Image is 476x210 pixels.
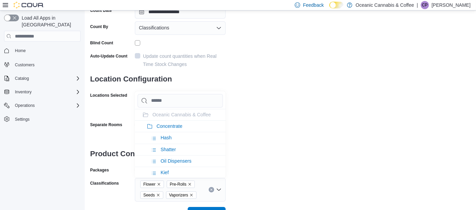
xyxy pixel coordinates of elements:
[303,2,324,8] span: Feedback
[12,74,81,83] span: Catalog
[90,8,112,13] label: Count Date
[15,76,29,81] span: Catalog
[161,170,169,175] span: Kief
[157,182,161,186] button: Remove Flower from selection in this group
[157,123,182,129] span: Concentrate
[15,89,32,95] span: Inventory
[90,68,226,90] h3: Location Configuration
[140,181,164,188] span: Flower
[1,74,83,83] button: Catalog
[188,182,192,186] button: Remove Pre-Rolls from selection in this group
[152,112,211,117] span: Oceanic Cannabis & Coffee
[161,147,176,152] span: Shatter
[90,143,226,165] h3: Product Configuration
[170,181,186,188] span: Pre-Rolls
[329,2,344,9] input: Dark Mode
[15,103,35,108] span: Operations
[90,167,109,173] label: Packages
[15,62,35,68] span: Customers
[139,24,169,32] span: Classifications
[156,193,160,197] button: Remove Seeds from selection in this group
[356,1,414,9] p: Oceanic Cannabis & Coffee
[90,53,127,59] label: Auto-Update Count
[135,90,226,98] div: 1
[90,40,113,46] div: Blind Count
[12,74,32,83] button: Catalog
[209,187,214,192] button: Clear input
[12,115,32,123] a: Settings
[1,101,83,110] button: Operations
[329,8,330,9] span: Dark Mode
[12,101,81,110] span: Operations
[12,61,37,69] a: Customers
[143,181,156,188] span: Flower
[12,115,81,123] span: Settings
[166,191,196,199] span: Vaporizers
[90,181,119,186] label: Classifications
[12,88,81,96] span: Inventory
[169,192,188,199] span: Vaporizers
[417,1,418,9] p: |
[12,88,34,96] button: Inventory
[167,181,195,188] span: Pre-Rolls
[12,46,81,55] span: Home
[161,135,172,140] span: Hash
[4,43,81,142] nav: Complex example
[140,191,163,199] span: Seeds
[1,46,83,55] button: Home
[15,117,29,122] span: Settings
[1,114,83,124] button: Settings
[90,122,122,127] div: Separate Rooms
[138,94,223,108] input: Chip List selector
[90,93,127,98] label: Locations Selected
[161,158,191,164] span: Oil Dispensers
[143,52,226,68] div: Update count quantities when Real Time Stock Changes
[1,87,83,97] button: Inventory
[432,1,471,9] p: [PERSON_NAME]
[19,15,81,28] span: Load All Apps in [GEOGRAPHIC_DATA]
[12,47,28,55] a: Home
[1,60,83,69] button: Customers
[90,24,108,29] label: Count By
[422,1,428,9] span: CP
[15,48,26,53] span: Home
[421,1,429,9] div: Chelsea Pardy
[135,5,226,19] input: Press the down key to open a popover containing a calendar.
[216,25,222,31] button: Open list of options
[12,101,38,110] button: Operations
[12,60,81,69] span: Customers
[14,2,44,8] img: Cova
[189,193,193,197] button: Remove Vaporizers from selection in this group
[143,192,155,199] span: Seeds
